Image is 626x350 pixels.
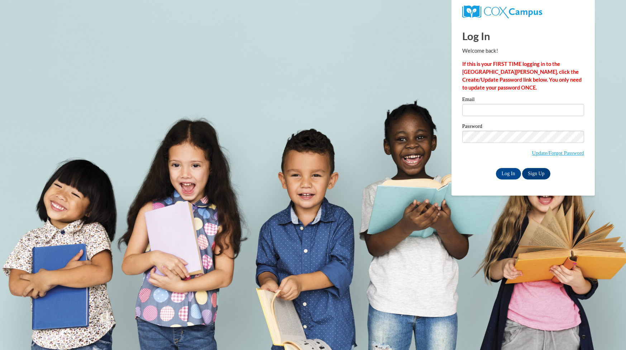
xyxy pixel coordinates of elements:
[462,29,584,43] h1: Log In
[522,168,550,179] a: Sign Up
[462,97,584,104] label: Email
[532,150,584,156] a: Update/Forgot Password
[462,5,542,18] img: COX Campus
[462,124,584,131] label: Password
[462,8,542,14] a: COX Campus
[496,168,521,179] input: Log In
[462,61,582,91] strong: If this is your FIRST TIME logging in to the [GEOGRAPHIC_DATA][PERSON_NAME], click the Create/Upd...
[462,47,584,55] p: Welcome back!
